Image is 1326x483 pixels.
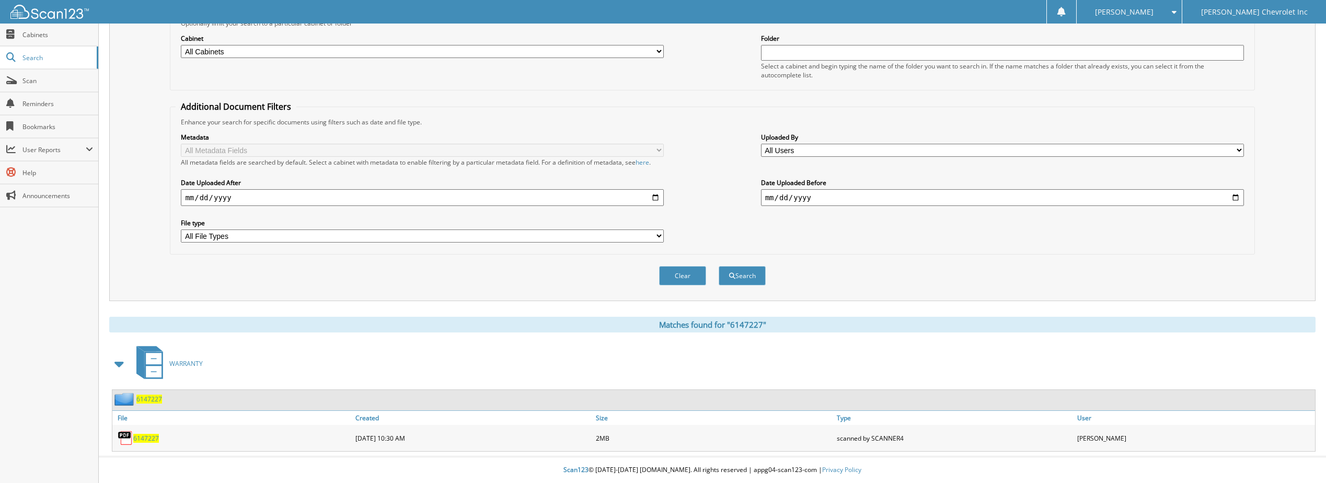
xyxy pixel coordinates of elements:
[22,168,93,177] span: Help
[114,393,136,406] img: folder2.png
[1274,433,1326,483] iframe: Chat Widget
[22,53,91,62] span: Search
[22,99,93,108] span: Reminders
[22,30,93,39] span: Cabinets
[22,191,93,200] span: Announcements
[22,122,93,131] span: Bookmarks
[822,465,861,474] a: Privacy Policy
[353,411,593,425] a: Created
[169,359,203,368] span: WARRANTY
[761,178,1244,187] label: Date Uploaded Before
[176,101,296,112] legend: Additional Document Filters
[133,434,159,443] a: 6147227
[761,133,1244,142] label: Uploaded By
[181,133,664,142] label: Metadata
[181,189,664,206] input: start
[118,430,133,446] img: PDF.png
[99,457,1326,483] div: © [DATE]-[DATE] [DOMAIN_NAME]. All rights reserved | appg04-scan123-com |
[1201,9,1308,15] span: [PERSON_NAME] Chevrolet Inc
[1075,411,1315,425] a: User
[593,411,834,425] a: Size
[353,428,593,448] div: [DATE] 10:30 AM
[22,145,86,154] span: User Reports
[181,218,664,227] label: File type
[109,317,1316,332] div: Matches found for "6147227"
[659,266,706,285] button: Clear
[834,428,1075,448] div: scanned by SCANNER4
[719,266,766,285] button: Search
[130,343,203,384] a: WARRANTY
[761,62,1244,79] div: Select a cabinet and begin typing the name of the folder you want to search in. If the name match...
[181,158,664,167] div: All metadata fields are searched by default. Select a cabinet with metadata to enable filtering b...
[10,5,89,19] img: scan123-logo-white.svg
[22,76,93,85] span: Scan
[1075,428,1315,448] div: [PERSON_NAME]
[834,411,1075,425] a: Type
[112,411,353,425] a: File
[593,428,834,448] div: 2MB
[181,34,664,43] label: Cabinet
[761,34,1244,43] label: Folder
[176,118,1249,126] div: Enhance your search for specific documents using filters such as date and file type.
[761,189,1244,206] input: end
[563,465,589,474] span: Scan123
[636,158,649,167] a: here
[181,178,664,187] label: Date Uploaded After
[1095,9,1154,15] span: [PERSON_NAME]
[136,395,162,404] a: 6147227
